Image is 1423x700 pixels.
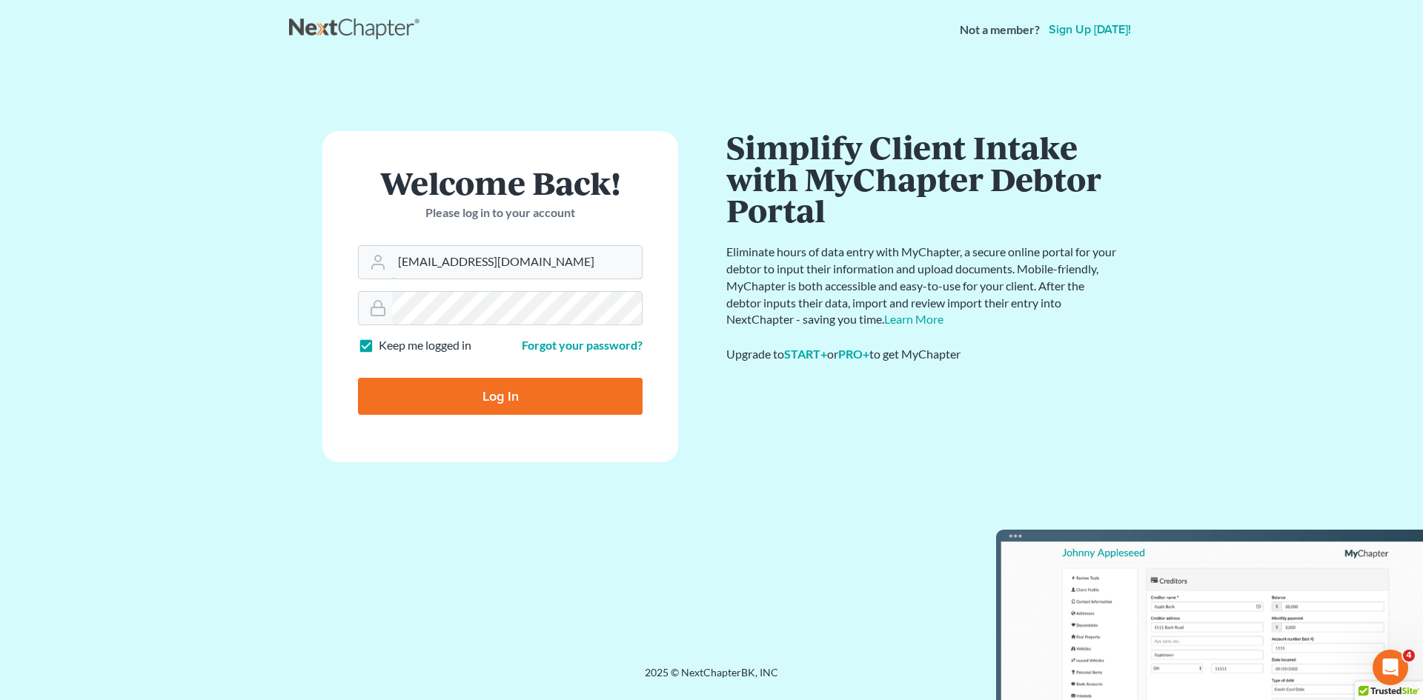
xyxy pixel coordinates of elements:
a: Forgot your password? [522,338,643,352]
div: Upgrade to or to get MyChapter [726,346,1119,363]
p: Eliminate hours of data entry with MyChapter, a secure online portal for your debtor to input the... [726,244,1119,328]
a: Learn More [884,312,943,326]
h1: Welcome Back! [358,167,643,199]
a: START+ [784,347,827,361]
iframe: Intercom live chat [1373,650,1408,685]
input: Log In [358,378,643,415]
div: 2025 © NextChapterBK, INC [289,665,1134,692]
label: Keep me logged in [379,337,471,354]
p: Please log in to your account [358,204,643,221]
h1: Simplify Client Intake with MyChapter Debtor Portal [726,131,1119,226]
span: 4 [1403,650,1415,661]
strong: Not a member? [960,21,1040,39]
a: PRO+ [838,347,869,361]
input: Email Address [392,246,642,279]
a: Sign up [DATE]! [1046,24,1134,36]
